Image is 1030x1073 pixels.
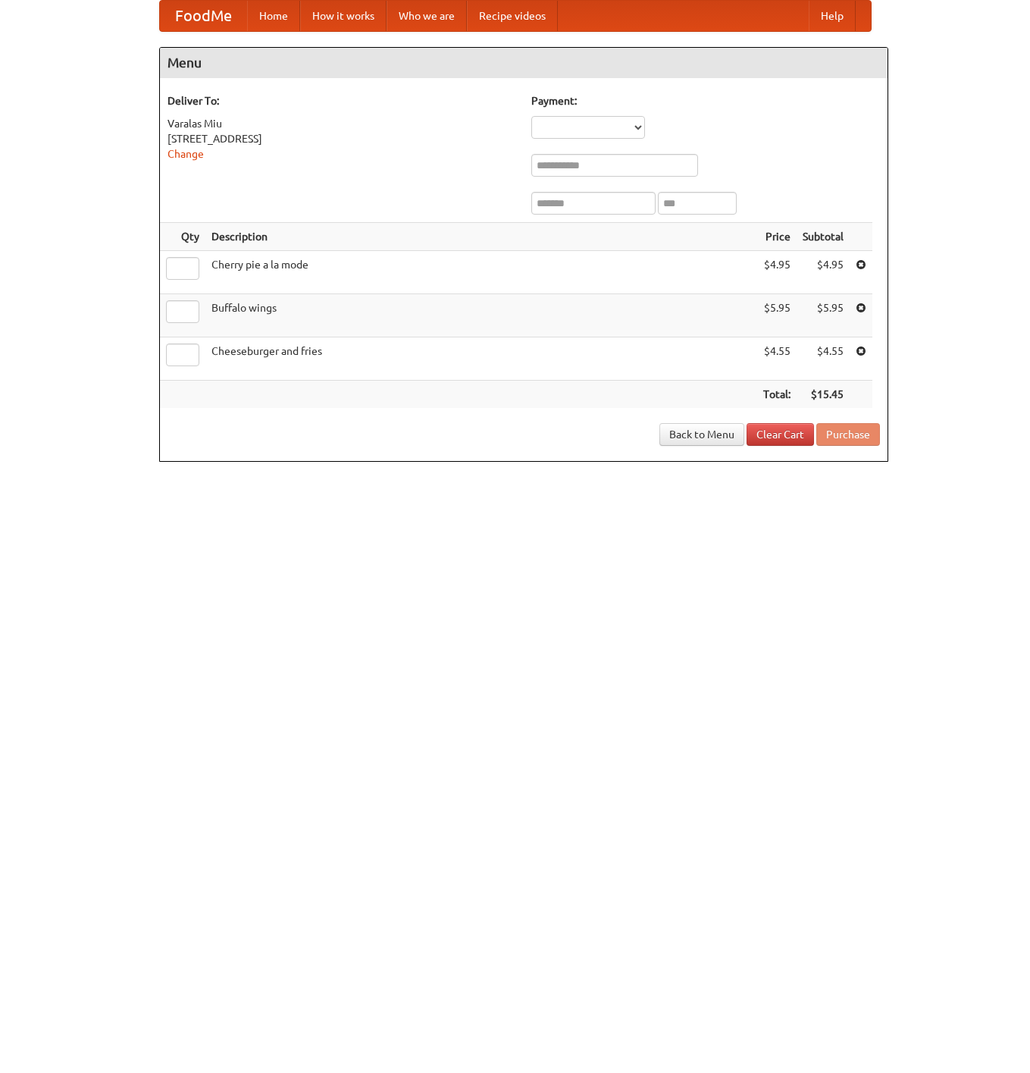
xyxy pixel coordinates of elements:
[167,116,516,131] div: Varalas Miu
[809,1,856,31] a: Help
[205,251,757,294] td: Cherry pie a la mode
[467,1,558,31] a: Recipe videos
[816,423,880,446] button: Purchase
[531,93,880,108] h5: Payment:
[797,223,850,251] th: Subtotal
[757,223,797,251] th: Price
[797,251,850,294] td: $4.95
[205,294,757,337] td: Buffalo wings
[160,48,888,78] h4: Menu
[387,1,467,31] a: Who we are
[757,381,797,409] th: Total:
[747,423,814,446] a: Clear Cart
[160,223,205,251] th: Qty
[167,131,516,146] div: [STREET_ADDRESS]
[205,223,757,251] th: Description
[757,251,797,294] td: $4.95
[247,1,300,31] a: Home
[205,337,757,381] td: Cheeseburger and fries
[757,294,797,337] td: $5.95
[167,148,204,160] a: Change
[797,294,850,337] td: $5.95
[757,337,797,381] td: $4.55
[160,1,247,31] a: FoodMe
[659,423,744,446] a: Back to Menu
[167,93,516,108] h5: Deliver To:
[797,337,850,381] td: $4.55
[797,381,850,409] th: $15.45
[300,1,387,31] a: How it works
